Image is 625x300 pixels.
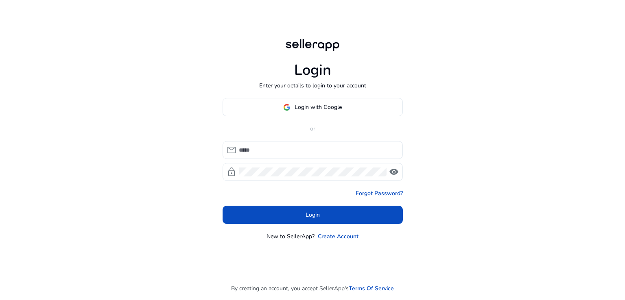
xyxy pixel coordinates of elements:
[223,206,403,224] button: Login
[349,284,394,293] a: Terms Of Service
[227,145,236,155] span: mail
[283,104,291,111] img: google-logo.svg
[227,167,236,177] span: lock
[267,232,315,241] p: New to SellerApp?
[259,81,366,90] p: Enter your details to login to your account
[389,167,399,177] span: visibility
[223,98,403,116] button: Login with Google
[356,189,403,198] a: Forgot Password?
[223,124,403,133] p: or
[295,103,342,111] span: Login with Google
[318,232,358,241] a: Create Account
[306,211,320,219] span: Login
[294,61,331,79] h1: Login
